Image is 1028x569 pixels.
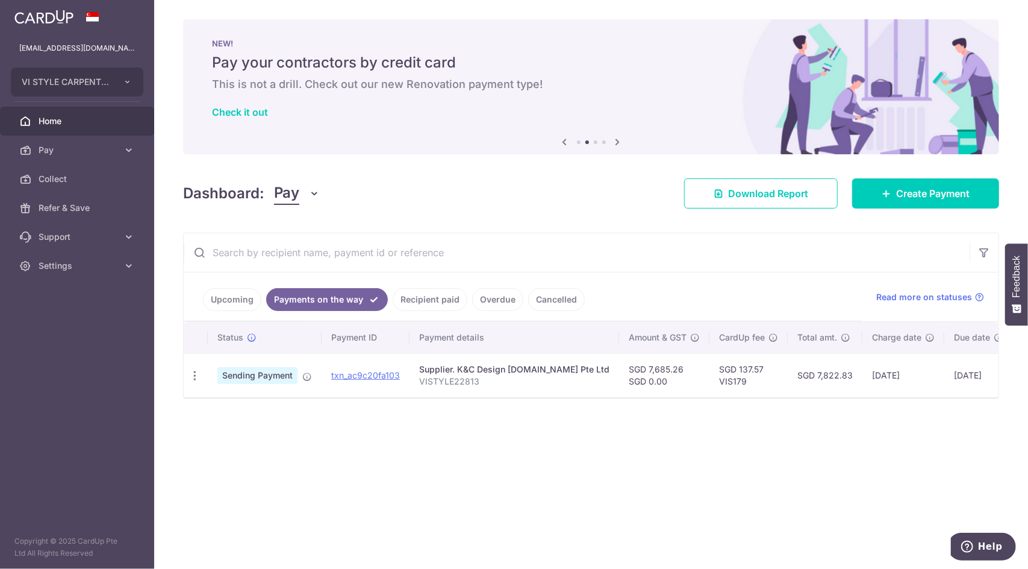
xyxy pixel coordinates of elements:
h4: Dashboard: [183,183,264,204]
td: SGD 7,822.83 [788,353,862,397]
button: Pay [274,182,320,205]
p: [EMAIL_ADDRESS][DOMAIN_NAME] [19,42,135,54]
span: Download Report [728,186,808,201]
input: Search by recipient name, payment id or reference [184,233,970,272]
h5: Pay your contractors by credit card [212,53,970,72]
span: Support [39,231,118,243]
a: txn_ac9c20fa103 [331,370,400,380]
span: Amount & GST [629,332,687,344]
h6: This is not a drill. Check out our new Renovation payment type! [212,77,970,92]
p: NEW! [212,39,970,48]
td: [DATE] [862,353,944,397]
span: Total amt. [797,332,837,344]
a: Recipient paid [393,288,467,311]
span: Settings [39,260,118,272]
span: Collect [39,173,118,185]
span: Create Payment [896,186,970,201]
span: Pay [274,182,299,205]
button: Feedback - Show survey [1005,244,1028,325]
th: Payment details [410,322,619,353]
td: SGD 7,685.26 SGD 0.00 [619,353,709,397]
span: Home [39,115,118,127]
span: Charge date [872,332,921,344]
a: Payments on the way [266,288,388,311]
span: Status [217,332,243,344]
span: Due date [954,332,990,344]
td: [DATE] [944,353,1013,397]
span: Feedback [1011,256,1022,298]
span: Pay [39,144,118,156]
a: Download Report [684,178,838,209]
span: CardUp fee [719,332,765,344]
a: Read more on statuses [876,291,984,303]
div: Supplier. K&C Design [DOMAIN_NAME] Pte Ltd [419,363,609,376]
a: Check it out [212,106,268,118]
span: Sending Payment [217,367,297,384]
a: Cancelled [528,288,585,311]
img: CardUp [14,10,73,24]
span: Read more on statuses [876,291,972,303]
a: Overdue [472,288,523,311]
th: Payment ID [322,322,410,353]
span: VI STYLE CARPENTRY PTE. LTD. [22,76,111,88]
iframe: Opens a widget where you can find more information [951,533,1016,563]
p: VISTYLE22813 [419,376,609,388]
img: Renovation banner [183,19,999,154]
button: VI STYLE CARPENTRY PTE. LTD. [11,68,143,96]
a: Create Payment [852,178,999,209]
td: SGD 137.57 VIS179 [709,353,788,397]
a: Upcoming [203,288,261,311]
span: Refer & Save [39,202,118,214]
